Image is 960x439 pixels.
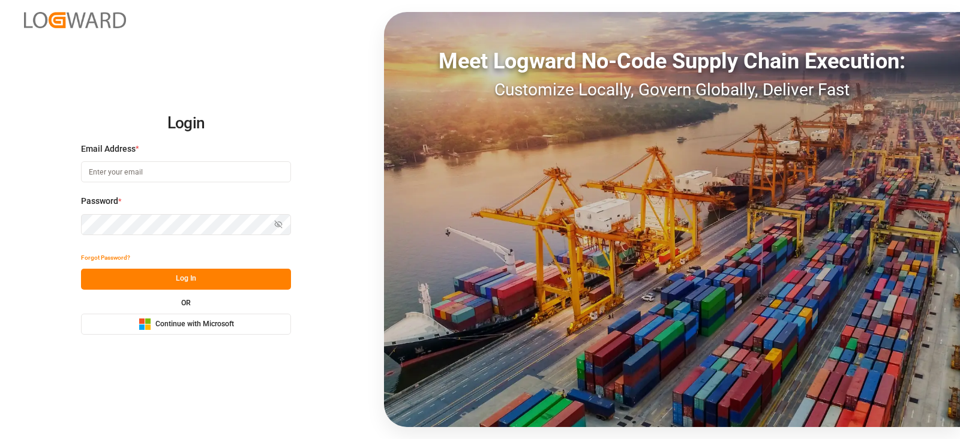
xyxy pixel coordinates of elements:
img: Logward_new_orange.png [24,12,126,28]
button: Forgot Password? [81,248,130,269]
span: Password [81,195,118,208]
span: Continue with Microsoft [155,319,234,330]
div: Customize Locally, Govern Globally, Deliver Fast [384,77,960,103]
small: OR [181,299,191,306]
div: Meet Logward No-Code Supply Chain Execution: [384,45,960,77]
button: Log In [81,269,291,290]
button: Continue with Microsoft [81,314,291,335]
input: Enter your email [81,161,291,182]
span: Email Address [81,143,136,155]
h2: Login [81,104,291,143]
